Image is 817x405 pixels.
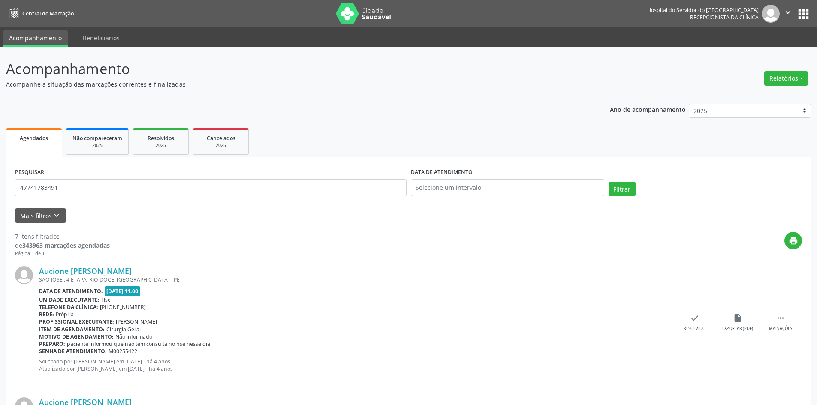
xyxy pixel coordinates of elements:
i: print [789,236,798,246]
span: [PERSON_NAME] [116,318,157,325]
div: 2025 [139,142,182,149]
div: SAO JOSE , 4 ETAPA, RIO DOCE, [GEOGRAPHIC_DATA] - PE [39,276,673,283]
span: [PHONE_NUMBER] [100,303,146,311]
button: Relatórios [764,71,808,86]
span: paciente informou que não tem consulta no hse nesse dia [67,340,210,348]
i:  [783,8,793,17]
p: Acompanhamento [6,58,570,80]
span: Não compareceram [72,135,122,142]
i: keyboard_arrow_down [52,211,61,220]
p: Acompanhe a situação das marcações correntes e finalizadas [6,80,570,89]
input: Selecione um intervalo [411,179,604,196]
a: Central de Marcação [6,6,74,21]
i: insert_drive_file [733,313,742,323]
b: Senha de atendimento: [39,348,107,355]
p: Ano de acompanhamento [610,104,686,114]
span: M00255422 [109,348,137,355]
div: 2025 [72,142,122,149]
span: Central de Marcação [22,10,74,17]
i: check [690,313,699,323]
button:  [780,5,796,23]
div: Exportar (PDF) [722,326,753,332]
img: img [762,5,780,23]
span: Agendados [20,135,48,142]
input: Nome, código do beneficiário ou CPF [15,179,407,196]
button: Mais filtroskeyboard_arrow_down [15,208,66,223]
label: DATA DE ATENDIMENTO [411,166,473,179]
span: Resolvidos [148,135,174,142]
span: Cirurgia Geral [106,326,141,333]
span: Cancelados [207,135,235,142]
b: Rede: [39,311,54,318]
div: 7 itens filtrados [15,232,110,241]
span: [DATE] 11:00 [105,286,141,296]
b: Data de atendimento: [39,288,103,295]
div: 2025 [199,142,242,149]
a: Acompanhamento [3,30,68,47]
div: de [15,241,110,250]
span: Hse [101,296,111,303]
b: Motivo de agendamento: [39,333,114,340]
i:  [776,313,785,323]
button: apps [796,6,811,21]
span: Própria [56,311,74,318]
div: Hospital do Servidor do [GEOGRAPHIC_DATA] [647,6,759,14]
b: Preparo: [39,340,65,348]
button: Filtrar [609,182,636,196]
span: Não informado [115,333,152,340]
a: Aucione [PERSON_NAME] [39,266,132,276]
strong: 343963 marcações agendadas [22,241,110,249]
p: Solicitado por [PERSON_NAME] em [DATE] - há 4 anos Atualizado por [PERSON_NAME] em [DATE] - há 4 ... [39,358,673,372]
b: Telefone da clínica: [39,303,98,311]
img: img [15,266,33,284]
div: Mais ações [769,326,792,332]
b: Unidade executante: [39,296,99,303]
div: Página 1 de 1 [15,250,110,257]
div: Resolvido [684,326,705,332]
span: Recepcionista da clínica [690,14,759,21]
button: print [784,232,802,249]
label: PESQUISAR [15,166,44,179]
a: Beneficiários [77,30,126,45]
b: Item de agendamento: [39,326,105,333]
b: Profissional executante: [39,318,114,325]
